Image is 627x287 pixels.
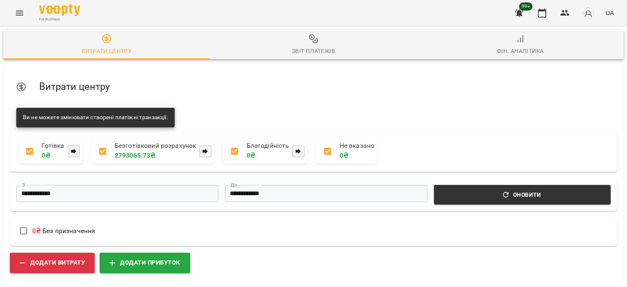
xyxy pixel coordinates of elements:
button: UA [602,5,617,20]
div: Звіт платежів [292,46,335,56]
span: Додати прибуток [109,258,180,268]
p: Не вказано [340,142,374,150]
div: Витрати центру [82,46,132,56]
span: UA [605,9,614,17]
button: Додати витрату [10,253,95,273]
p: Готівка [42,142,64,150]
button: Menu [10,3,29,23]
span: Без призначення [32,227,96,235]
div: Фін. Аналітика [497,46,544,56]
p: 2793065.73 ₴ [115,151,196,160]
span: 99+ [519,2,533,11]
p: 0 ₴ [247,151,289,160]
span: 0 ₴ [32,227,41,235]
p: 0 ₴ [42,151,64,160]
h5: Витрати центру [39,80,611,93]
img: Voopty Logo [39,4,80,16]
p: Безготівковий розрахунок [115,142,196,150]
p: 0 ₴ [340,151,374,160]
button: Оновити [434,185,611,205]
img: avatar_s.png [583,7,594,19]
div: Ви не можете змінювати створені платіжні транзакції. [23,110,168,125]
button: Додати прибуток [100,253,190,273]
span: For Business [39,17,80,22]
span: Оновити [439,190,606,200]
span: Додати витрату [20,258,85,268]
p: Благодійність [247,142,289,150]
